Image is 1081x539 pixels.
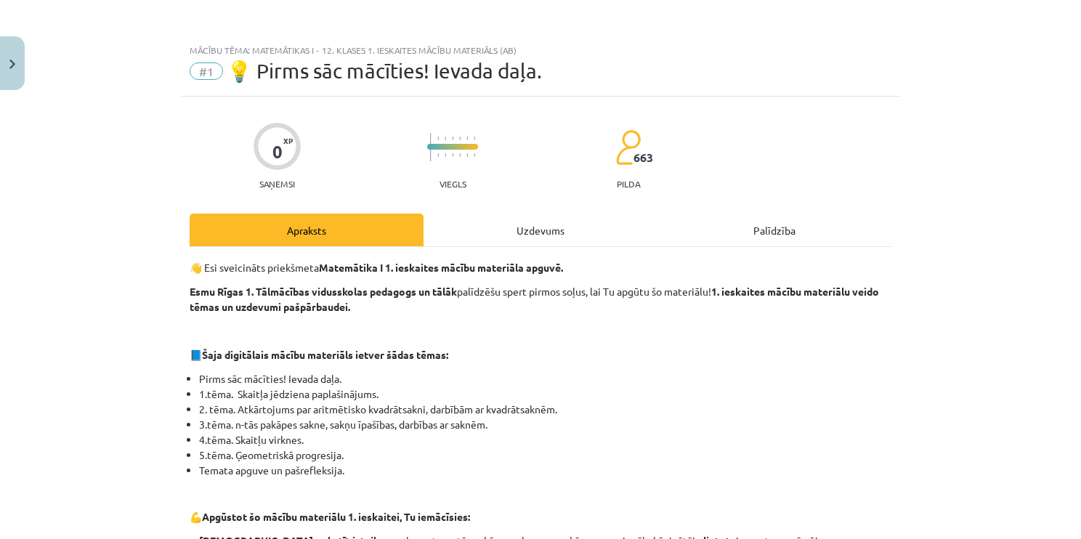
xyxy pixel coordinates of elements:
img: icon-short-line-57e1e144782c952c97e751825c79c345078a6d821885a25fce030b3d8c18986b.svg [466,153,468,157]
li: 4.tēma. Skaitļu virknes. [199,432,891,447]
img: icon-close-lesson-0947bae3869378f0d4975bcd49f059093ad1ed9edebbc8119c70593378902aed.svg [9,60,15,69]
img: icon-short-line-57e1e144782c952c97e751825c79c345078a6d821885a25fce030b3d8c18986b.svg [466,137,468,140]
img: icon-long-line-d9ea69661e0d244f92f715978eff75569469978d946b2353a9bb055b3ed8787d.svg [430,133,432,161]
img: icon-short-line-57e1e144782c952c97e751825c79c345078a6d821885a25fce030b3d8c18986b.svg [459,153,461,157]
img: icon-short-line-57e1e144782c952c97e751825c79c345078a6d821885a25fce030b3d8c18986b.svg [452,137,453,140]
li: 2. tēma. Atkārtojums par aritmētisko kvadrātsakni, darbībām ar kvadrātsaknēm. [199,402,891,417]
span: #1 [190,62,223,80]
p: 👋 Esi sveicināts priekšmeta [190,260,891,275]
p: 💪 [190,509,891,524]
div: 0 [272,142,283,162]
li: 1.tēma. Skaitļa jēdziena paplašinājums. [199,386,891,402]
span: 💡 Pirms sāc mācīties! Ievada daļa. [227,59,542,83]
span: XP [283,137,293,145]
li: 5.tēma. Ģeometriskā progresija. [199,447,891,463]
div: Mācību tēma: Matemātikas i - 12. klases 1. ieskaites mācību materiāls (ab) [190,45,891,55]
img: icon-short-line-57e1e144782c952c97e751825c79c345078a6d821885a25fce030b3d8c18986b.svg [452,153,453,157]
li: Temata apguve un pašrefleksija. [199,463,891,478]
div: Palīdzība [657,214,891,246]
img: icon-short-line-57e1e144782c952c97e751825c79c345078a6d821885a25fce030b3d8c18986b.svg [459,137,461,140]
img: icon-short-line-57e1e144782c952c97e751825c79c345078a6d821885a25fce030b3d8c18986b.svg [445,153,446,157]
p: Viegls [440,179,466,189]
p: palīdzēšu spert pirmos soļus, lai Tu apgūtu šo materiālu! [190,284,891,315]
b: Matemātika I 1. ieskaites mācību materiāla apguvē. [319,261,563,274]
img: icon-short-line-57e1e144782c952c97e751825c79c345078a6d821885a25fce030b3d8c18986b.svg [437,153,439,157]
p: 📘 [190,347,891,362]
img: icon-short-line-57e1e144782c952c97e751825c79c345078a6d821885a25fce030b3d8c18986b.svg [445,137,446,140]
b: Apgūstot šo mācību materiālu 1. ieskaitei, Tu iemācīsies: [202,510,470,523]
li: 3.tēma. n-tās pakāpes sakne, sakņu īpašības, darbības ar saknēm. [199,417,891,432]
b: Esmu Rīgas 1. Tālmācības vidusskolas pedagogs un tālāk [190,285,457,298]
p: Saņemsi [254,179,301,189]
p: pilda [617,179,640,189]
span: 663 [633,151,653,164]
img: icon-short-line-57e1e144782c952c97e751825c79c345078a6d821885a25fce030b3d8c18986b.svg [474,153,475,157]
img: icon-short-line-57e1e144782c952c97e751825c79c345078a6d821885a25fce030b3d8c18986b.svg [474,137,475,140]
div: Apraksts [190,214,424,246]
div: Uzdevums [424,214,657,246]
li: Pirms sāc mācīties! Ievada daļa. [199,371,891,386]
img: students-c634bb4e5e11cddfef0936a35e636f08e4e9abd3cc4e673bd6f9a4125e45ecb1.svg [615,129,641,166]
strong: Šaja digitālais mācību materiāls ietver šādas tēmas: [202,348,448,361]
img: icon-short-line-57e1e144782c952c97e751825c79c345078a6d821885a25fce030b3d8c18986b.svg [437,137,439,140]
